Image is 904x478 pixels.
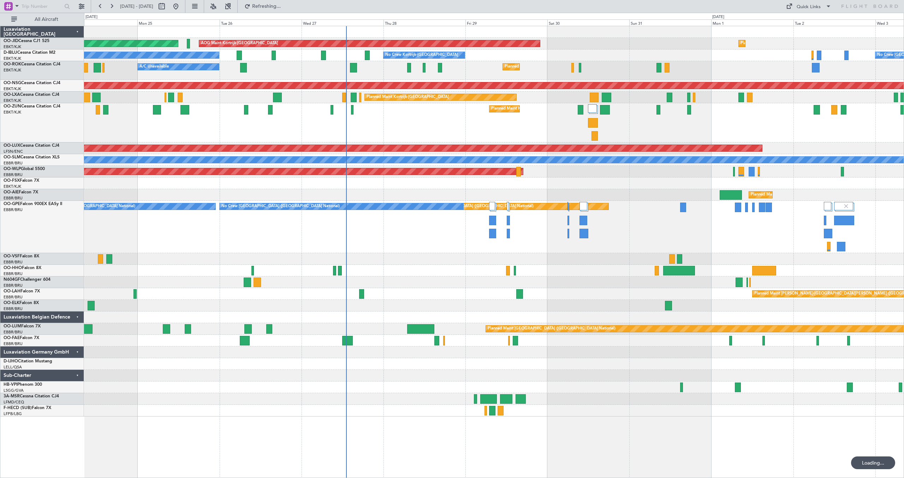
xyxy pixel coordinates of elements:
[4,271,23,276] a: EBBR/BRU
[4,406,51,410] a: F-HECD (SUB)Falcon 7X
[4,51,17,55] span: D-IBLU
[4,266,41,270] a: OO-HHOFalcon 8X
[4,62,60,66] a: OO-ROKCessna Citation CJ4
[4,359,18,363] span: D-IJHO
[4,301,39,305] a: OO-ELKFalcon 8X
[547,19,629,26] div: Sat 30
[4,93,20,97] span: OO-LXA
[385,50,458,60] div: No Crew Kortrijk-[GEOGRAPHIC_DATA]
[4,289,40,293] a: OO-LAHFalcon 7X
[488,323,615,334] div: Planned Maint [GEOGRAPHIC_DATA] ([GEOGRAPHIC_DATA] National)
[4,336,39,340] a: OO-FAEFalcon 7X
[367,92,449,103] div: Planned Maint Kortrijk-[GEOGRAPHIC_DATA]
[4,39,49,43] a: OO-JIDCessna CJ1 525
[4,295,23,300] a: EBBR/BRU
[4,104,21,109] span: OO-ZUN
[4,167,45,171] a: OO-WLPGlobal 5500
[4,56,21,61] a: EBKT/KJK
[4,190,38,194] a: OO-AIEFalcon 7X
[4,254,20,258] span: OO-VSF
[4,155,20,159] span: OO-SLM
[4,172,23,177] a: EBBR/BRU
[201,38,278,49] div: AOG Maint Kortrijk-[GEOGRAPHIC_DATA]
[4,207,23,212] a: EBBR/BRU
[4,39,18,43] span: OO-JID
[302,19,383,26] div: Wed 27
[4,155,60,159] a: OO-SLMCessna Citation XLS
[4,93,59,97] a: OO-LXACessna Citation CJ4
[220,19,302,26] div: Tue 26
[120,3,153,10] span: [DATE] - [DATE]
[4,359,52,363] a: D-IJHOCitation Mustang
[4,202,20,206] span: OO-GPE
[4,330,23,335] a: EBBR/BRU
[4,202,62,206] a: OO-GPEFalcon 900EX EASy II
[139,62,169,72] div: A/C Unavailable
[4,144,59,148] a: OO-LUXCessna Citation CJ4
[4,184,21,189] a: EBKT/KJK
[4,341,23,346] a: EBBR/BRU
[4,98,21,103] a: EBKT/KJK
[4,394,20,398] span: 3A-MSR
[793,19,875,26] div: Tue 2
[406,201,534,212] div: Planned Maint [GEOGRAPHIC_DATA] ([GEOGRAPHIC_DATA] National)
[4,266,22,270] span: OO-HHO
[4,324,21,328] span: OO-LUM
[851,456,895,469] div: Loading...
[4,149,23,154] a: LFSN/ENC
[4,394,59,398] a: 3A-MSRCessna Citation CJ4
[711,19,793,26] div: Mon 1
[4,383,42,387] a: HB-VPIPhenom 300
[137,19,219,26] div: Mon 25
[18,17,75,22] span: All Aircraft
[751,190,862,200] div: Planned Maint [GEOGRAPHIC_DATA] ([GEOGRAPHIC_DATA])
[4,400,24,405] a: LFMD/CEQ
[712,14,724,20] div: [DATE]
[85,14,97,20] div: [DATE]
[629,19,711,26] div: Sun 31
[4,68,21,73] a: EBKT/KJK
[4,196,23,201] a: EBBR/BRU
[4,388,24,393] a: LSGG/GVA
[4,44,21,49] a: EBKT/KJK
[4,167,21,171] span: OO-WLP
[843,203,849,209] img: gray-close.svg
[4,260,23,265] a: EBBR/BRU
[4,81,21,85] span: OO-NSG
[4,179,39,183] a: OO-FSXFalcon 7X
[383,19,465,26] div: Thu 28
[4,283,23,288] a: EBBR/BRU
[4,289,20,293] span: OO-LAH
[4,411,22,416] a: LFPB/LBG
[4,51,55,55] a: D-IBLUCessna Citation M2
[4,301,19,305] span: OO-ELK
[252,4,281,9] span: Refreshing...
[4,336,20,340] span: OO-FAE
[4,254,39,258] a: OO-VSFFalcon 8X
[491,104,573,114] div: Planned Maint Kortrijk-[GEOGRAPHIC_DATA]
[783,1,835,12] button: Quick Links
[22,1,62,12] input: Trip Number
[4,383,17,387] span: HB-VPI
[4,110,21,115] a: EBKT/KJK
[4,278,20,282] span: N604GF
[4,62,21,66] span: OO-ROK
[4,161,23,166] a: EBBR/BRU
[4,104,60,109] a: OO-ZUNCessna Citation CJ4
[4,406,32,410] span: F-HECD (SUB)
[55,19,137,26] div: Sun 24
[241,1,284,12] button: Refreshing...
[4,144,20,148] span: OO-LUX
[465,19,547,26] div: Fri 29
[505,62,587,72] div: Planned Maint Kortrijk-[GEOGRAPHIC_DATA]
[8,14,77,25] button: All Aircraft
[797,4,821,11] div: Quick Links
[4,86,21,92] a: EBKT/KJK
[4,306,23,311] a: EBBR/BRU
[4,324,41,328] a: OO-LUMFalcon 7X
[4,179,20,183] span: OO-FSX
[4,365,22,370] a: LELL/QSA
[4,81,60,85] a: OO-NSGCessna Citation CJ4
[4,190,19,194] span: OO-AIE
[741,38,823,49] div: Planned Maint Kortrijk-[GEOGRAPHIC_DATA]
